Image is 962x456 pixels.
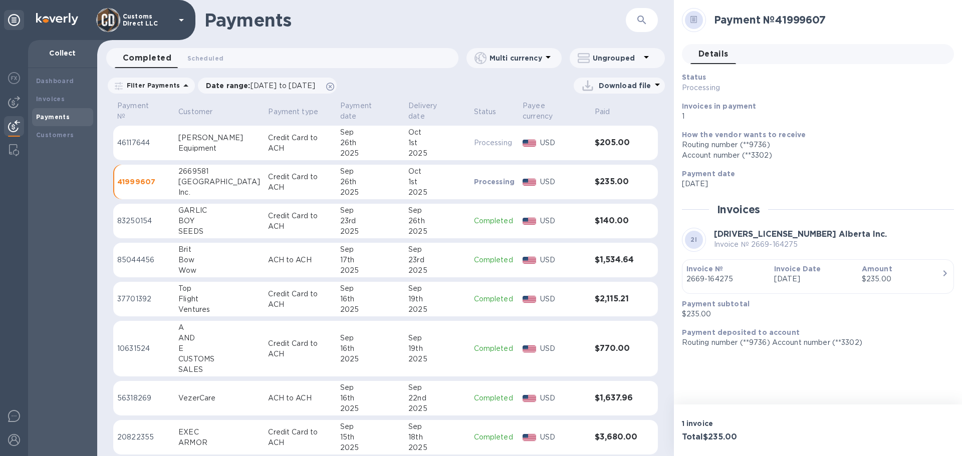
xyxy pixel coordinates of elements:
p: Credit Card to ACH [268,427,332,448]
p: Filter Payments [123,81,180,90]
div: Sep [408,382,465,393]
div: SEEDS [178,226,260,237]
div: Sep [408,205,465,216]
p: Credit Card to ACH [268,172,332,193]
b: Invoices [36,95,65,103]
div: 17th [340,255,400,265]
p: Completed [474,216,515,226]
div: [GEOGRAPHIC_DATA] [178,177,260,187]
b: Payment subtotal [682,300,750,308]
b: Status [682,73,706,81]
div: 2025 [408,148,465,159]
h2: Invoices [717,203,761,216]
span: Payee currency [523,101,587,122]
p: Download file [599,81,651,91]
div: [PERSON_NAME] [178,133,260,143]
div: 1st [408,138,465,148]
p: [DATE] [682,179,946,189]
div: AND [178,333,260,343]
p: Payment type [268,107,318,117]
div: 23rd [340,216,400,226]
div: Ventures [178,304,260,315]
div: 26th [408,216,465,226]
span: Completed [123,51,171,65]
div: EXEC [178,427,260,437]
div: 18th [408,432,465,442]
p: Ungrouped [593,53,640,63]
img: USD [523,345,536,352]
p: 83250154 [117,216,170,226]
div: 2025 [340,265,400,276]
div: 2025 [408,187,465,198]
h3: $205.00 [595,138,638,148]
div: Sep [340,283,400,294]
p: Processing [474,138,515,148]
div: Unpin categories [4,10,24,30]
p: Payee currency [523,101,574,122]
div: Sep [340,244,400,255]
b: Invoices in payment [682,102,757,110]
img: USD [523,218,536,225]
div: 26th [340,138,400,148]
h3: $770.00 [595,344,638,353]
div: 2025 [340,403,400,414]
div: Routing number (**9736) [682,140,946,150]
img: USD [523,395,536,402]
span: Scheduled [187,53,223,64]
div: 2025 [340,148,400,159]
span: Customer [178,107,225,117]
div: 2025 [408,442,465,453]
p: 85044456 [117,255,170,265]
b: Payment date [682,170,736,178]
div: Wow [178,265,260,276]
p: Multi currency [490,53,542,63]
div: Sep [340,333,400,343]
div: 2025 [408,304,465,315]
div: Oct [408,166,465,177]
img: USD [523,140,536,147]
div: Top [178,283,260,294]
p: Paid [595,107,610,117]
div: 2025 [408,265,465,276]
p: Invoice № 2669-164275 [714,239,887,250]
div: 16th [340,393,400,403]
div: 2025 [340,226,400,237]
p: Credit Card to ACH [268,211,332,232]
p: 10631524 [117,343,170,354]
h3: Total $235.00 [682,432,814,442]
div: 2025 [408,226,465,237]
div: Sep [340,382,400,393]
img: USD [523,434,536,441]
div: Inc. [178,187,260,198]
b: How the vendor wants to receive [682,131,806,139]
h3: $1,534.64 [595,255,638,265]
p: USD [540,216,587,226]
div: 2025 [408,354,465,364]
p: Payment date [340,101,387,122]
div: Sep [408,421,465,432]
h3: $1,637.96 [595,393,638,403]
div: Sep [408,244,465,255]
p: USD [540,432,587,442]
div: Account number (**3302) [682,150,946,161]
p: Customer [178,107,212,117]
div: Sep [340,166,400,177]
div: $235.00 [862,274,941,284]
div: CUSTOMS [178,354,260,364]
div: 16th [340,294,400,304]
img: Logo [36,13,78,25]
div: 23rd [408,255,465,265]
p: Customs Direct LLC [123,13,173,27]
div: Equipment [178,143,260,154]
p: Status [474,107,497,117]
p: USD [540,393,587,403]
div: Date range:[DATE] to [DATE] [198,78,337,94]
p: Processing [474,177,515,187]
span: Delivery date [408,101,465,122]
p: Completed [474,255,515,265]
div: GARLIC [178,205,260,216]
div: 19th [408,294,465,304]
p: 20822355 [117,432,170,442]
p: USD [540,343,587,354]
p: Routing number (**9736) Account number (**3302) [682,337,946,348]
